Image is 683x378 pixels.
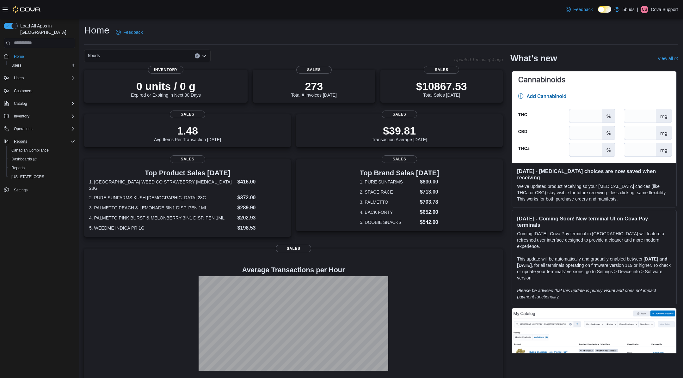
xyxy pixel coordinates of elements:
div: Transaction Average [DATE] [372,124,427,142]
dd: $198.53 [237,224,286,232]
span: Users [11,74,75,82]
dt: 3. PALMETTO [360,199,417,205]
a: Canadian Compliance [9,147,51,154]
dt: 2. SPACE RACE [360,189,417,195]
p: $39.81 [372,124,427,137]
span: Sales [276,245,311,252]
span: Catalog [11,100,75,107]
button: Inventory [11,112,32,120]
p: | [637,6,638,13]
input: Dark Mode [598,6,611,13]
dt: 2. PURE SUNFARMS KUSH [DEMOGRAPHIC_DATA] 28G [89,195,235,201]
span: Inventory [11,112,75,120]
span: Home [11,52,75,60]
span: Catalog [14,101,27,106]
svg: External link [674,57,678,61]
span: Sales [296,66,332,74]
h3: Top Product Sales [DATE] [89,169,286,177]
p: 5buds [623,6,635,13]
dd: $202.93 [237,214,286,222]
button: Open list of options [202,53,207,58]
button: Settings [1,185,78,194]
span: Reports [14,139,27,144]
dt: 5. DOOBIE SNACKS [360,219,417,225]
button: Catalog [11,100,29,107]
a: Customers [11,87,35,95]
button: Users [6,61,78,70]
h1: Home [84,24,109,37]
button: Catalog [1,99,78,108]
span: Customers [11,87,75,95]
span: Sales [170,155,205,163]
strong: [DATE] and [DATE] [517,256,667,268]
span: Sales [424,66,459,74]
dt: 4. PALMETTO PINK BURST & MELONBERRY 3IN1 DISP. PEN 1ML [89,215,235,221]
div: Avg Items Per Transaction [DATE] [154,124,221,142]
span: Users [11,63,21,68]
span: Dashboards [11,157,37,162]
dd: $652.00 [420,208,439,216]
dt: 4. BACK FORTY [360,209,417,215]
dd: $416.00 [237,178,286,186]
em: Please be advised that this update is purely visual and does not impact payment functionality. [517,288,656,299]
p: We've updated product receiving so your [MEDICAL_DATA] choices (like THCa or CBG) stay visible fo... [517,183,671,202]
button: Reports [11,138,30,145]
div: Total Sales [DATE] [416,80,467,98]
span: Dashboards [9,155,75,163]
span: Canadian Compliance [9,147,75,154]
a: View allExternal link [658,56,678,61]
div: Expired or Expiring in Next 30 Days [131,80,201,98]
span: Load All Apps in [GEOGRAPHIC_DATA] [18,23,75,35]
span: Feedback [573,6,593,13]
span: Inventory [14,114,29,119]
button: Users [11,74,26,82]
button: Canadian Compliance [6,146,78,155]
h4: Average Transactions per Hour [89,266,498,274]
span: Reports [9,164,75,172]
button: Operations [1,124,78,133]
span: 5buds [88,52,100,59]
nav: Complex example [4,49,75,211]
p: 1.48 [154,124,221,137]
a: Feedback [113,26,145,39]
button: Users [1,74,78,82]
span: Customers [14,88,32,93]
p: Cova Support [651,6,678,13]
dt: 1. [GEOGRAPHIC_DATA] WEED CO STRAWBERRY [MEDICAL_DATA] 28G [89,179,235,191]
p: Updated 1 minute(s) ago [454,57,503,62]
dt: 1. PURE SUNFARMS [360,179,417,185]
button: Reports [1,137,78,146]
div: Cova Support [641,6,648,13]
a: Users [9,62,24,69]
span: Feedback [123,29,143,35]
img: Cova [13,6,41,13]
span: [US_STATE] CCRS [11,174,44,179]
h3: Top Brand Sales [DATE] [360,169,439,177]
a: Home [11,53,27,60]
span: Users [9,62,75,69]
dt: 3. PALMETTO PEACH & LEMONADE 3IN1 DISP. PEN 1ML [89,205,235,211]
span: Home [14,54,24,59]
dd: $830.00 [420,178,439,186]
dd: $542.00 [420,219,439,226]
p: 273 [291,80,337,93]
dt: 5. WEEDME INDICA PR 1G [89,225,235,231]
h2: What's new [510,53,557,63]
span: Washington CCRS [9,173,75,181]
div: Total # Invoices [DATE] [291,80,337,98]
a: Settings [11,186,30,194]
h3: [DATE] - [MEDICAL_DATA] choices are now saved when receiving [517,168,671,181]
span: Canadian Compliance [11,148,49,153]
a: Dashboards [9,155,39,163]
span: Inventory [148,66,183,74]
button: Operations [11,125,35,133]
a: [US_STATE] CCRS [9,173,47,181]
button: Customers [1,86,78,95]
p: Coming [DATE], Cova Pay terminal in [GEOGRAPHIC_DATA] will feature a refreshed user interface des... [517,231,671,249]
p: This update will be automatically and gradually enabled between , for all terminals operating on ... [517,256,671,281]
button: Inventory [1,112,78,121]
span: Operations [14,126,33,131]
a: Reports [9,164,27,172]
dd: $703.78 [420,198,439,206]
